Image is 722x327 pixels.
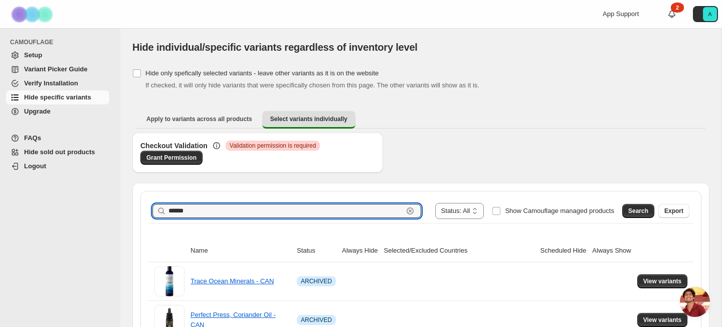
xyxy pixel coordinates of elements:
th: Selected/Excluded Countries [381,240,537,262]
a: Grant Permission [140,151,203,165]
span: Hide only spefically selected variants - leave other variants as it is on the website [145,69,379,77]
a: Upgrade [6,104,109,119]
a: Trace Ocean Minerals - CAN [191,277,274,285]
span: Setup [24,51,42,59]
span: Hide individual/specific variants regardless of inventory level [132,42,418,53]
span: View variants [643,316,682,324]
a: Hide specific variants [6,90,109,104]
button: Avatar with initials A [693,6,718,22]
button: View variants [637,274,688,288]
a: Variant Picker Guide [6,62,109,76]
img: Trace Ocean Minerals - CAN [154,266,185,296]
span: If checked, it will only hide variants that were specifically chosen from this page. The other va... [145,81,479,89]
span: Show Camouflage managed products [505,207,614,214]
a: 2 [667,9,677,19]
a: Hide sold out products [6,145,109,159]
th: Always Show [589,240,634,262]
th: Always Hide [339,240,381,262]
img: Camouflage [8,1,58,28]
button: Apply to variants across all products [138,111,260,127]
h3: Checkout Validation [140,141,208,151]
span: Hide sold out products [24,148,95,156]
span: Apply to variants across all products [146,115,252,123]
span: Grant Permission [146,154,197,162]
a: FAQs [6,131,109,145]
div: Open chat [680,287,710,317]
a: Setup [6,48,109,62]
button: Search [622,204,654,218]
span: Upgrade [24,107,51,115]
span: ARCHIVED [301,277,332,285]
span: Avatar with initials A [703,7,717,21]
span: App Support [603,10,639,18]
button: Select variants individually [262,111,355,129]
span: FAQs [24,134,41,142]
span: View variants [643,277,682,285]
span: Hide specific variants [24,93,91,101]
span: Export [664,207,683,215]
th: Scheduled Hide [537,240,590,262]
span: ARCHIVED [301,316,332,324]
button: Clear [405,206,415,216]
span: CAMOUFLAGE [10,38,113,46]
span: Variant Picker Guide [24,65,87,73]
text: A [708,11,712,17]
button: View variants [637,313,688,327]
th: Name [188,240,294,262]
span: Logout [24,162,46,170]
a: Verify Installation [6,76,109,90]
span: Search [628,207,648,215]
a: Logout [6,159,109,173]
th: Status [294,240,339,262]
span: Verify Installation [24,79,78,87]
span: Select variants individually [270,115,347,123]
button: Export [658,204,689,218]
div: 2 [671,3,684,13]
span: Validation permission is required [230,142,316,150]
